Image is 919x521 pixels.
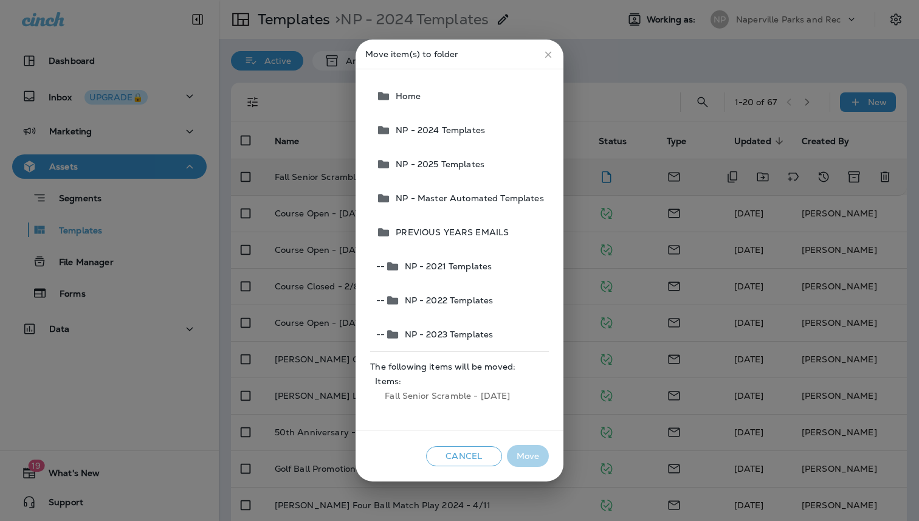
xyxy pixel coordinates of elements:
button: NP - 2025 Templates [371,147,548,181]
span: NP - Master Automated Templates [391,193,543,203]
span: -- [376,261,385,271]
span: NP - 2025 Templates [391,159,484,169]
span: NP - 2023 Templates [400,330,494,339]
button: --NP - 2023 Templates [371,317,548,351]
span: Fall Senior Scramble - [DATE] [375,386,543,405]
button: NP - Master Automated Templates [371,181,548,215]
button: --NP - 2021 Templates [371,249,548,283]
span: Home [391,91,421,101]
span: Items: [375,376,543,386]
p: Move item(s) to folder [365,49,553,59]
button: Cancel [426,446,502,466]
button: --NP - 2022 Templates [371,283,548,317]
span: NP - 2021 Templates [400,261,492,271]
button: Home [371,79,548,113]
span: The following items will be moved: [370,362,548,371]
button: close [538,44,559,65]
span: PREVIOUS YEARS EMAILS [391,227,509,237]
button: PREVIOUS YEARS EMAILS [371,215,548,249]
span: NP - 2022 Templates [400,295,494,305]
span: -- [376,330,385,339]
span: -- [376,295,385,305]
